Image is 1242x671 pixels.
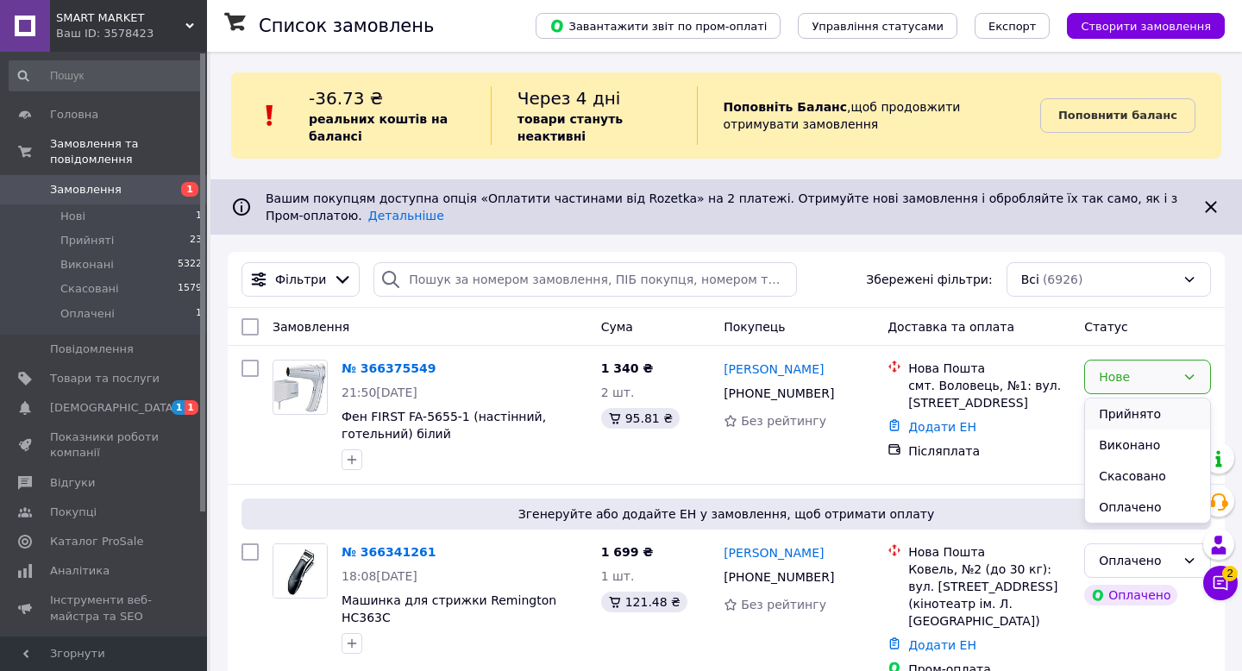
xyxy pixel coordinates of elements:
li: Виконано [1085,430,1210,461]
span: Без рейтингу [741,414,826,428]
div: [PHONE_NUMBER] [720,565,837,589]
div: Нова Пошта [908,543,1070,561]
a: Машинка для стрижки Remington HC363C [342,593,556,624]
span: Всі [1021,271,1039,288]
span: 1 [185,400,198,415]
span: Показники роботи компанії [50,430,160,461]
span: Каталог ProSale [50,534,143,549]
span: Експорт [988,20,1037,33]
span: Фільтри [275,271,326,288]
a: Детальніше [368,209,444,223]
button: Чат з покупцем2 [1203,566,1238,600]
img: Фото товару [273,544,327,598]
span: 1 [196,209,202,224]
span: Створити замовлення [1081,20,1211,33]
button: Експорт [975,13,1051,39]
span: Без рейтингу [741,598,826,611]
span: Повідомлення [50,342,134,357]
img: Фото товару [273,362,327,411]
span: Оплачені [60,306,115,322]
a: Додати ЕН [908,420,976,434]
span: Статус [1084,320,1128,334]
span: Через 4 дні [517,88,621,109]
div: 121.48 ₴ [601,592,687,612]
span: Покупець [724,320,785,334]
span: Згенеруйте або додайте ЕН у замовлення, щоб отримати оплату [248,505,1204,523]
span: Аналітика [50,563,110,579]
span: [DEMOGRAPHIC_DATA] [50,400,178,416]
span: Скасовані [60,281,119,297]
span: Вашим покупцям доступна опція «Оплатити частинами від Rozetka» на 2 платежі. Отримуйте нові замов... [266,191,1177,223]
button: Завантажити звіт по пром-оплаті [536,13,781,39]
a: № 366341261 [342,545,436,559]
div: Нове [1099,367,1176,386]
input: Пошук [9,60,204,91]
div: , щоб продовжити отримувати замовлення [697,86,1040,145]
span: Виконані [60,257,114,273]
span: Cума [601,320,633,334]
div: 95.81 ₴ [601,408,680,429]
span: Покупці [50,505,97,520]
span: 1 шт. [601,569,635,583]
li: Скасовано [1085,461,1210,492]
div: Післяплата [908,442,1070,460]
span: 1579 [178,281,202,297]
span: Прийняті [60,233,114,248]
span: Замовлення та повідомлення [50,136,207,167]
span: 1 [181,182,198,197]
span: Збережені фільтри: [866,271,992,288]
span: Доставка та оплата [888,320,1014,334]
span: 2 шт. [601,386,635,399]
span: 1 699 ₴ [601,545,654,559]
h1: Список замовлень [259,16,434,36]
div: Оплачено [1084,585,1177,605]
span: Відгуки [50,475,95,491]
a: [PERSON_NAME] [724,544,824,561]
div: смт. Воловець, №1: вул. [STREET_ADDRESS] [908,377,1070,411]
span: SMART MARKET [56,10,185,26]
div: [PHONE_NUMBER] [720,381,837,405]
a: Додати ЕН [908,638,976,652]
span: Головна [50,107,98,122]
button: Управління статусами [798,13,957,39]
b: реальних коштів на балансі [309,112,448,143]
span: 1 [196,306,202,322]
span: Замовлення [50,182,122,198]
div: Оплачено [1099,551,1176,570]
a: Поповнити баланс [1040,98,1195,133]
span: 21:50[DATE] [342,386,417,399]
span: 1 340 ₴ [601,361,654,375]
span: 23 [190,233,202,248]
img: :exclamation: [257,103,283,129]
span: 18:08[DATE] [342,569,417,583]
input: Пошук за номером замовлення, ПІБ покупця, номером телефону, Email, номером накладної [373,262,797,297]
a: Фен FIRST FA-5655-1 (настінний, готельний) білий [342,410,546,441]
span: Завантажити звіт по пром-оплаті [549,18,767,34]
a: Фото товару [273,360,328,415]
b: Поповнити баланс [1058,109,1177,122]
button: Створити замовлення [1067,13,1225,39]
a: [PERSON_NAME] [724,361,824,378]
span: 5322 [178,257,202,273]
span: 1 [172,400,185,415]
span: (6926) [1043,273,1083,286]
div: Ковель, №2 (до 30 кг): вул. [STREET_ADDRESS] (кінотеатр ім. Л. [GEOGRAPHIC_DATA]) [908,561,1070,630]
span: 2 [1222,563,1238,579]
span: Нові [60,209,85,224]
b: Поповніть Баланс [724,100,848,114]
a: Фото товару [273,543,328,599]
a: № 366375549 [342,361,436,375]
span: Управління статусами [812,20,944,33]
div: Ваш ID: 3578423 [56,26,207,41]
span: Замовлення [273,320,349,334]
span: Товари та послуги [50,371,160,386]
span: -36.73 ₴ [309,88,383,109]
div: Нова Пошта [908,360,1070,377]
b: товари стануть неактивні [517,112,623,143]
li: Оплачено [1085,492,1210,523]
span: Інструменти веб-майстра та SEO [50,593,160,624]
a: Створити замовлення [1050,18,1225,32]
li: Прийнято [1085,398,1210,430]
